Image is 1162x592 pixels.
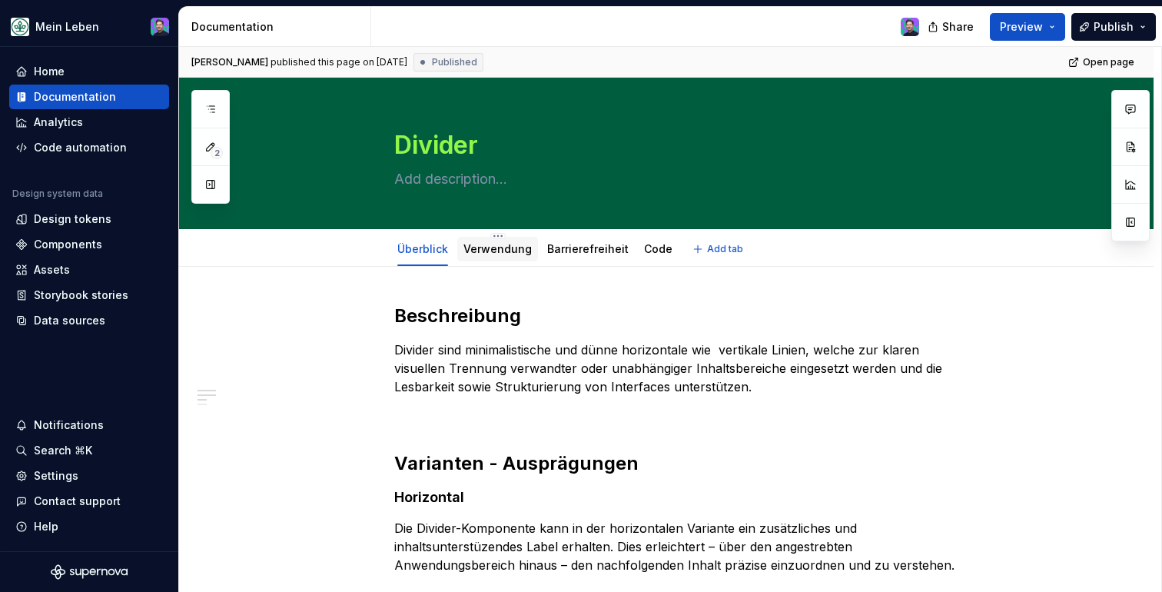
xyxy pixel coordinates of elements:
div: published this page on [DATE] [271,56,407,68]
div: Contact support [34,494,121,509]
div: Home [34,64,65,79]
p: Divider sind minimalistische und dünne horizontale wie vertikale Linien, welche zur klaren visuel... [394,341,975,396]
textarea: Divider [391,127,972,164]
div: Notifications [34,417,104,433]
img: Samuel [901,18,919,36]
img: Samuel [151,18,169,36]
a: Analytics [9,110,169,135]
div: Überblick [391,232,454,264]
button: Share [920,13,984,41]
span: Add tab [707,243,743,255]
button: Mein LebenSamuel [3,10,175,43]
div: Verwendung [457,232,538,264]
div: Code automation [34,140,127,155]
div: Storybook stories [34,288,128,303]
div: Barrierefreiheit [541,232,635,264]
a: Barrierefreiheit [547,242,629,255]
h4: Horizontal [394,488,975,507]
button: Publish [1071,13,1156,41]
div: Assets [34,262,70,278]
div: Search ⌘K [34,443,92,458]
div: Code [638,232,679,264]
p: Die Divider-Komponente kann in der horizontalen Variante ein zusätzliches und inhaltsunterstüzend... [394,519,975,574]
div: Design system data [12,188,103,200]
span: Publish [1094,19,1134,35]
span: Preview [1000,19,1043,35]
button: Add tab [688,238,750,260]
div: Help [34,519,58,534]
a: Data sources [9,308,169,333]
div: Documentation [34,89,116,105]
span: 2 [211,147,223,159]
div: Design tokens [34,211,111,227]
div: Components [34,237,102,252]
a: Storybook stories [9,283,169,308]
div: Mein Leben [35,19,99,35]
a: Components [9,232,169,257]
button: Preview [990,13,1065,41]
h2: Varianten - Ausprägungen [394,451,975,476]
a: Code [644,242,672,255]
div: Settings [34,468,78,484]
button: Contact support [9,489,169,514]
a: Home [9,59,169,84]
h2: Beschreibung [394,304,975,328]
div: Documentation [191,19,364,35]
button: Search ⌘K [9,438,169,463]
span: Share [942,19,974,35]
svg: Supernova Logo [51,564,128,580]
button: Help [9,514,169,539]
a: Verwendung [463,242,532,255]
a: Code automation [9,135,169,160]
button: Notifications [9,413,169,437]
a: Settings [9,464,169,488]
div: Data sources [34,313,105,328]
a: Überblick [397,242,448,255]
a: Design tokens [9,207,169,231]
a: Assets [9,258,169,282]
span: Open page [1083,56,1134,68]
span: [PERSON_NAME] [191,56,268,68]
img: df5db9ef-aba0-4771-bf51-9763b7497661.png [11,18,29,36]
a: Open page [1064,52,1141,73]
a: Documentation [9,85,169,109]
div: Analytics [34,115,83,130]
span: Published [432,56,477,68]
